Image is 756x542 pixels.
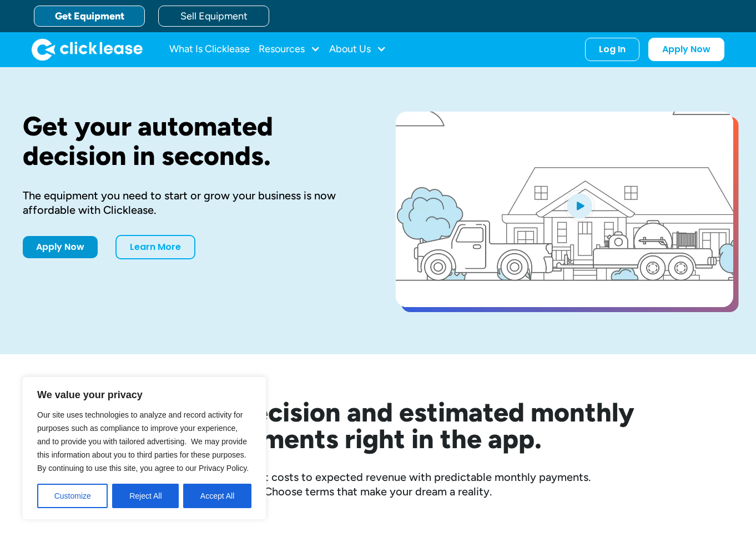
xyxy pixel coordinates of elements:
a: Get Equipment [34,6,145,27]
div: The equipment you need to start or grow your business is now affordable with Clicklease. [23,188,360,217]
p: We value your privacy [37,388,251,402]
a: Apply Now [23,236,98,258]
h2: See your decision and estimated monthly payments right in the app. [67,399,689,452]
div: Compare equipment costs to expected revenue with predictable monthly payments. Choose terms that ... [23,470,733,499]
a: What Is Clicklease [169,38,250,61]
div: About Us [329,38,386,61]
div: Log In [599,44,626,55]
img: Blue play button logo on a light blue circular background [565,190,594,221]
a: Learn More [115,235,195,259]
button: Accept All [183,484,251,508]
span: Our site uses technologies to analyze and record activity for purposes such as compliance to impr... [37,410,249,473]
div: We value your privacy [22,377,266,520]
a: home [32,38,143,61]
h1: Get your automated decision in seconds. [23,112,360,170]
img: Clicklease logo [32,38,143,61]
div: Resources [259,38,320,61]
a: Sell Equipment [158,6,269,27]
button: Customize [37,484,108,508]
a: Apply Now [648,38,724,61]
button: Reject All [112,484,179,508]
a: open lightbox [396,112,733,307]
